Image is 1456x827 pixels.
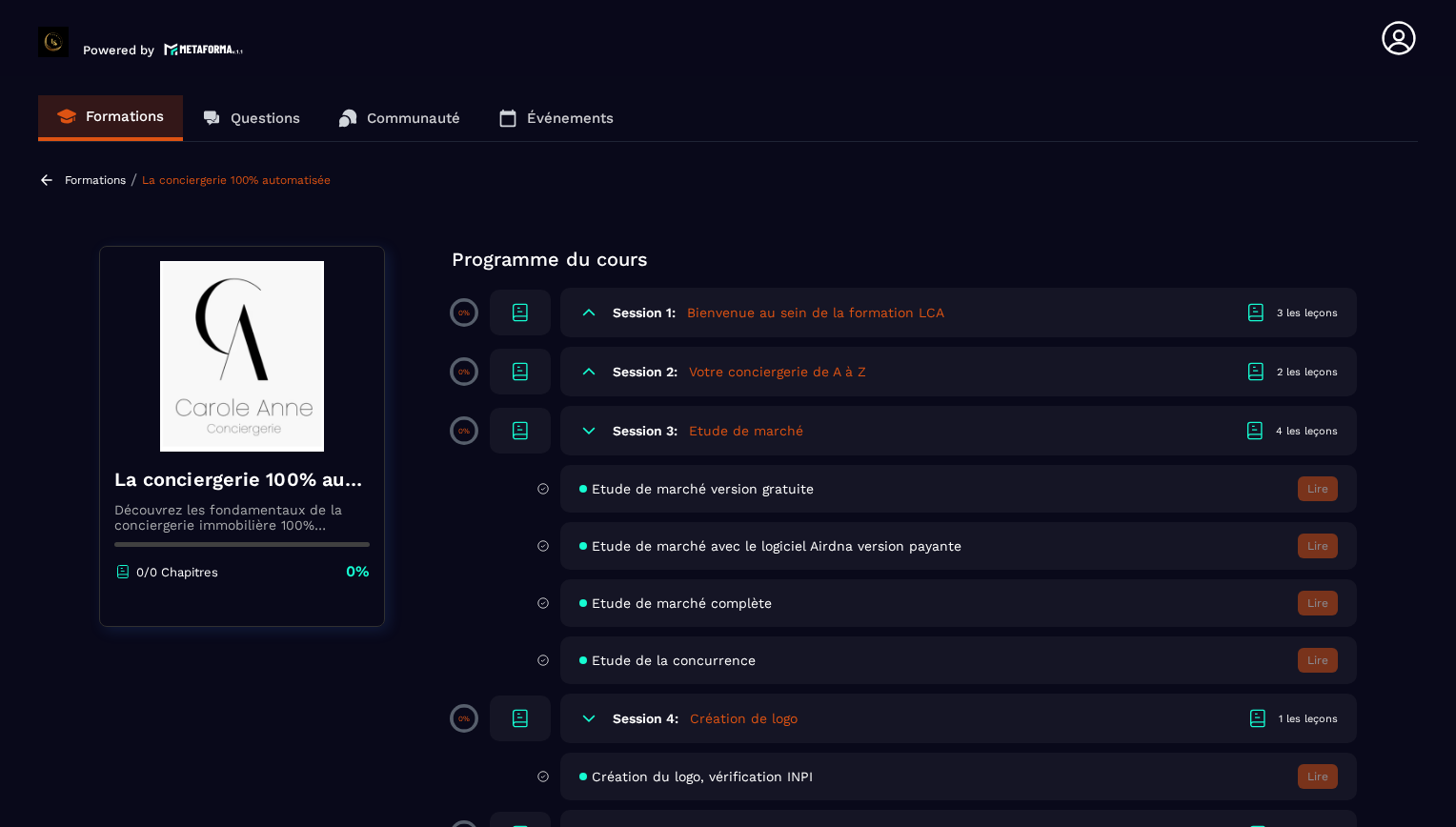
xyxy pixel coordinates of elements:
[452,246,1357,272] p: Programme du cours
[86,108,164,125] p: Formations
[458,368,470,376] p: 0%
[479,95,633,141] a: Événements
[527,110,614,127] p: Événements
[690,709,798,728] h5: Création de logo
[592,481,814,496] span: Etude de marché version gratuite
[689,421,803,440] h5: Etude de marché
[613,423,677,438] h6: Session 3:
[1277,365,1338,379] div: 2 les leçons
[136,565,218,579] p: 0/0 Chapitres
[1277,306,1338,320] div: 3 les leçons
[164,41,244,57] img: logo
[114,466,370,493] h4: La conciergerie 100% automatisée
[613,305,676,320] h6: Session 1:
[131,171,137,189] span: /
[1298,648,1338,673] button: Lire
[592,595,772,611] span: Etude de marché complète
[613,711,678,726] h6: Session 4:
[114,261,370,452] img: banner
[458,715,470,723] p: 0%
[319,95,479,141] a: Communauté
[1276,424,1338,438] div: 4 les leçons
[592,769,813,784] span: Création du logo, vérification INPI
[689,362,866,381] h5: Votre conciergerie de A à Z
[231,110,300,127] p: Questions
[83,43,154,57] p: Powered by
[114,502,370,533] p: Découvrez les fondamentaux de la conciergerie immobilière 100% automatisée. Cette formation est c...
[592,653,756,668] span: Etude de la concurrence
[65,173,126,187] a: Formations
[346,561,370,582] p: 0%
[367,110,460,127] p: Communauté
[1298,534,1338,558] button: Lire
[38,27,69,57] img: logo-branding
[1298,764,1338,789] button: Lire
[592,538,961,554] span: Etude de marché avec le logiciel Airdna version payante
[458,309,470,317] p: 0%
[687,303,944,322] h5: Bienvenue au sein de la formation LCA
[142,173,331,187] a: La conciergerie 100% automatisée
[458,427,470,435] p: 0%
[1298,591,1338,615] button: Lire
[183,95,319,141] a: Questions
[38,95,183,141] a: Formations
[613,364,677,379] h6: Session 2:
[1279,712,1338,726] div: 1 les leçons
[1298,476,1338,501] button: Lire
